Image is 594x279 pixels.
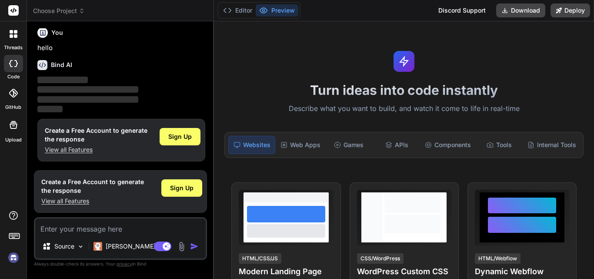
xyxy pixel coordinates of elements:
[190,242,199,251] img: icon
[277,136,324,154] div: Web Apps
[117,261,132,266] span: privacy
[54,242,74,251] p: Source
[357,266,451,278] h4: WordPress Custom CSS
[4,44,23,51] label: threads
[41,197,144,205] p: View all Features
[374,136,420,154] div: APIs
[326,136,372,154] div: Games
[168,132,192,141] span: Sign Up
[220,4,256,17] button: Editor
[357,253,404,264] div: CSS/WordPress
[41,178,144,195] h1: Create a Free Account to generate the response
[219,103,589,114] p: Describe what you want to build, and watch it come to life in real-time
[37,86,138,93] span: ‌
[37,96,138,103] span: ‌
[421,136,474,154] div: Components
[228,136,275,154] div: Websites
[496,3,545,17] button: Download
[524,136,580,154] div: Internal Tools
[33,7,85,15] span: Choose Project
[37,43,205,53] p: hello
[51,61,72,69] h6: Bind AI
[5,104,21,111] label: GitHub
[51,28,63,37] h6: You
[5,136,22,144] label: Upload
[37,106,63,112] span: ‌
[106,242,170,251] p: [PERSON_NAME] 4 S..
[433,3,491,17] div: Discord Support
[475,253,521,264] div: HTML/Webflow
[551,3,590,17] button: Deploy
[256,4,298,17] button: Preview
[93,242,102,251] img: Claude 4 Sonnet
[37,77,88,83] span: ‌
[239,266,333,278] h4: Modern Landing Page
[7,73,20,81] label: code
[170,184,194,192] span: Sign Up
[177,242,187,252] img: attachment
[219,82,589,98] h1: Turn ideas into code instantly
[239,253,281,264] div: HTML/CSS/JS
[476,136,522,154] div: Tools
[6,250,21,265] img: signin
[45,126,147,144] h1: Create a Free Account to generate the response
[34,260,207,268] p: Always double-check its answers. Your in Bind
[77,243,84,250] img: Pick Models
[45,145,147,154] p: View all Features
